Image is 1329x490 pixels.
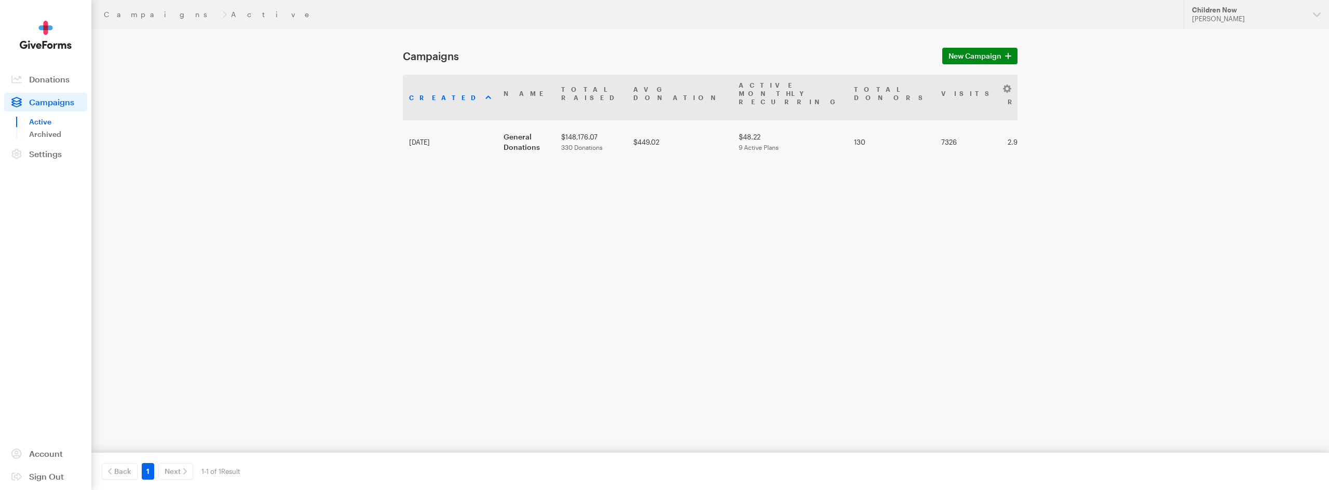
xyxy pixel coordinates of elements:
span: New Campaign [948,50,1001,62]
h1: Campaigns [403,50,930,62]
th: TotalDonors: activate to sort column ascending [848,75,935,120]
td: $48.22 [733,120,848,164]
img: GiveForms [20,21,72,49]
span: Settings [29,149,62,159]
th: Conv. Rate: activate to sort column ascending [1001,75,1068,120]
th: TotalRaised: activate to sort column ascending [555,75,627,120]
th: AvgDonation: activate to sort column ascending [627,75,733,120]
span: Campaigns [29,97,74,107]
span: Donations [29,74,70,84]
td: $148,176.07 [555,120,627,164]
a: Active [29,116,87,128]
div: Children Now [1192,6,1305,15]
a: Settings [4,145,87,163]
th: Active MonthlyRecurring: activate to sort column ascending [733,75,848,120]
a: Donations [4,70,87,89]
td: 2.98% [1001,120,1068,164]
td: 7326 [935,120,1001,164]
a: Campaigns [104,10,219,19]
td: 130 [848,120,935,164]
a: New Campaign [942,48,1018,64]
a: Archived [29,128,87,141]
span: 9 Active Plans [739,144,779,151]
span: 330 Donations [561,144,603,151]
td: $449.02 [627,120,733,164]
th: Visits: activate to sort column ascending [935,75,1001,120]
a: Campaigns [4,93,87,111]
div: [PERSON_NAME] [1192,15,1305,23]
td: [DATE] [403,120,497,164]
th: Name: activate to sort column ascending [497,75,555,120]
td: General Donations [497,120,555,164]
th: Created: activate to sort column ascending [403,75,497,120]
